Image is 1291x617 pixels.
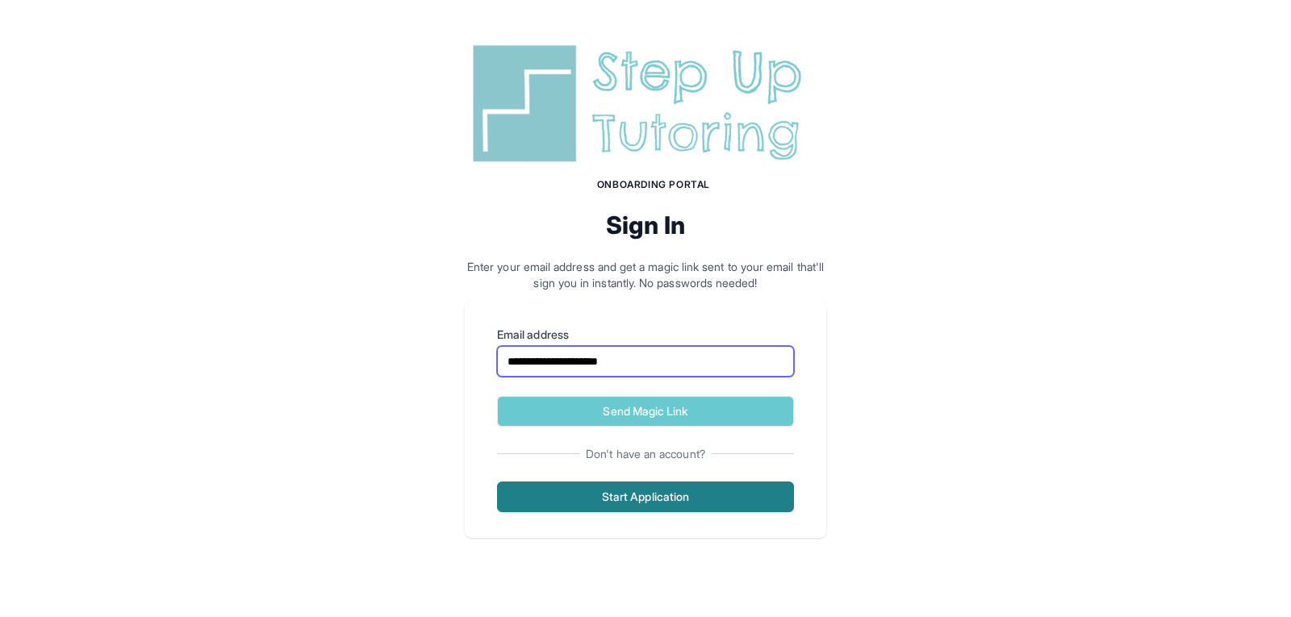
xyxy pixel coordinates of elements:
[465,259,826,291] p: Enter your email address and get a magic link sent to your email that'll sign you in instantly. N...
[497,396,794,427] button: Send Magic Link
[579,446,712,462] span: Don't have an account?
[465,39,826,169] img: Step Up Tutoring horizontal logo
[481,178,826,191] h1: Onboarding Portal
[497,482,794,512] button: Start Application
[465,211,826,240] h2: Sign In
[497,327,794,343] label: Email address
